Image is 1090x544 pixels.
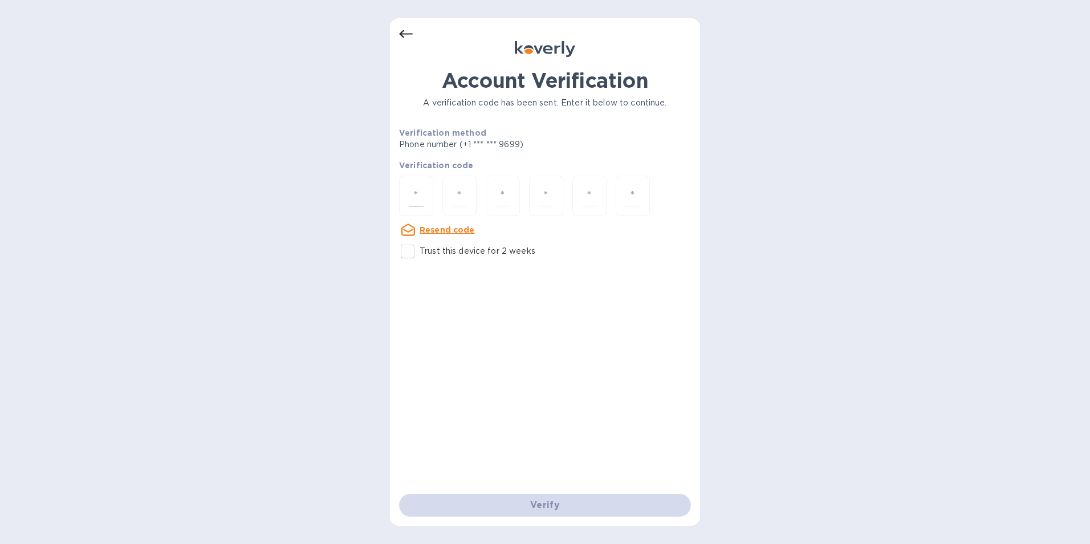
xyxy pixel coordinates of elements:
b: Verification method [399,128,486,137]
p: Verification code [399,160,691,171]
u: Resend code [420,225,475,234]
p: Trust this device for 2 weeks [420,245,535,257]
p: Phone number (+1 *** *** 9699) [399,139,611,151]
h1: Account Verification [399,68,691,92]
p: A verification code has been sent. Enter it below to continue. [399,97,691,109]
